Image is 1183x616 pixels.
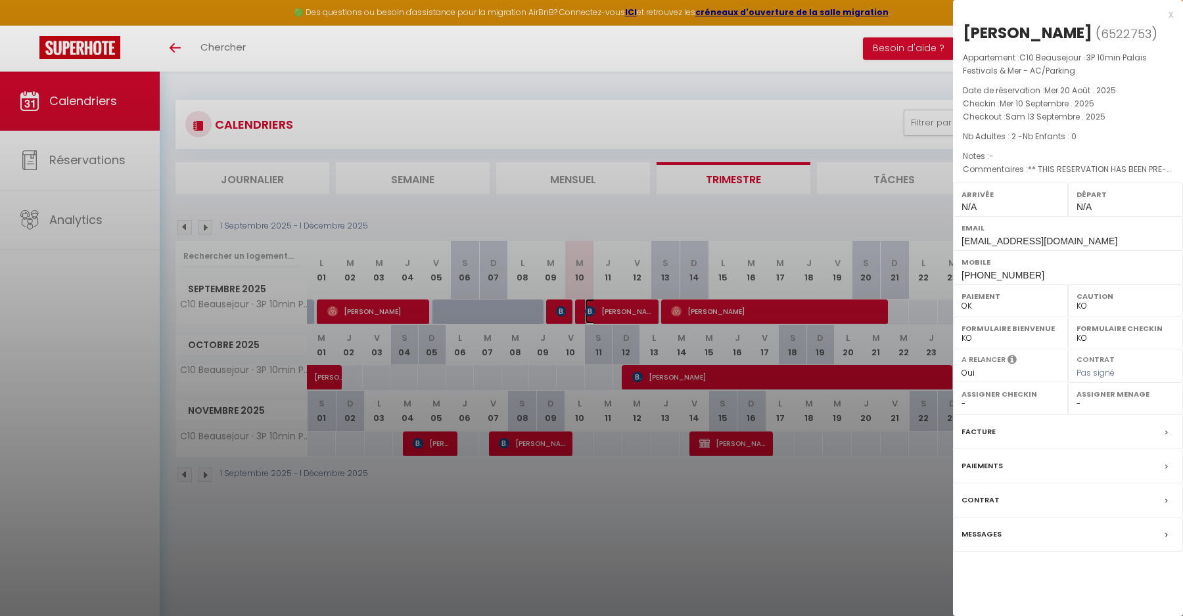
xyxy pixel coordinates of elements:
label: Assigner Checkin [962,387,1059,401]
label: Arrivée [962,188,1059,201]
label: Formulaire Bienvenue [962,322,1059,335]
span: Mer 20 Août . 2025 [1044,85,1116,96]
label: Facture [962,425,996,439]
label: Messages [962,527,1002,541]
div: [PERSON_NAME] [963,22,1092,43]
label: Contrat [962,493,1000,507]
p: Checkout : [963,110,1173,123]
span: Pas signé [1077,367,1115,378]
label: Assigner Menage [1077,387,1174,401]
label: Caution [1077,290,1174,303]
span: [EMAIL_ADDRESS][DOMAIN_NAME] [962,236,1117,246]
label: Contrat [1077,354,1115,363]
span: Nb Adultes : 2 - [963,131,1077,142]
div: x [953,7,1173,22]
p: Date de réservation : [963,84,1173,97]
label: Email [962,221,1174,234]
span: Nb Enfants : 0 [1023,131,1077,142]
label: Paiements [962,459,1003,473]
span: Sam 13 Septembre . 2025 [1006,111,1105,122]
span: - [989,150,994,162]
label: Formulaire Checkin [1077,322,1174,335]
p: Checkin : [963,97,1173,110]
span: [PHONE_NUMBER] [962,270,1044,280]
span: 6522753 [1101,26,1151,42]
label: Mobile [962,255,1174,269]
label: A relancer [962,354,1006,365]
span: ( ) [1096,24,1157,43]
span: N/A [1077,202,1092,212]
label: Départ [1077,188,1174,201]
p: Notes : [963,150,1173,163]
label: Paiement [962,290,1059,303]
i: Sélectionner OUI si vous souhaiter envoyer les séquences de messages post-checkout [1008,354,1017,368]
span: C10 Beausejour · 3P 10min Palais Festivals & Mer - AC/Parking [963,52,1147,76]
p: Appartement : [963,51,1173,77]
span: Mer 10 Septembre . 2025 [1000,98,1094,109]
p: Commentaires : [963,163,1173,176]
span: N/A [962,202,977,212]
